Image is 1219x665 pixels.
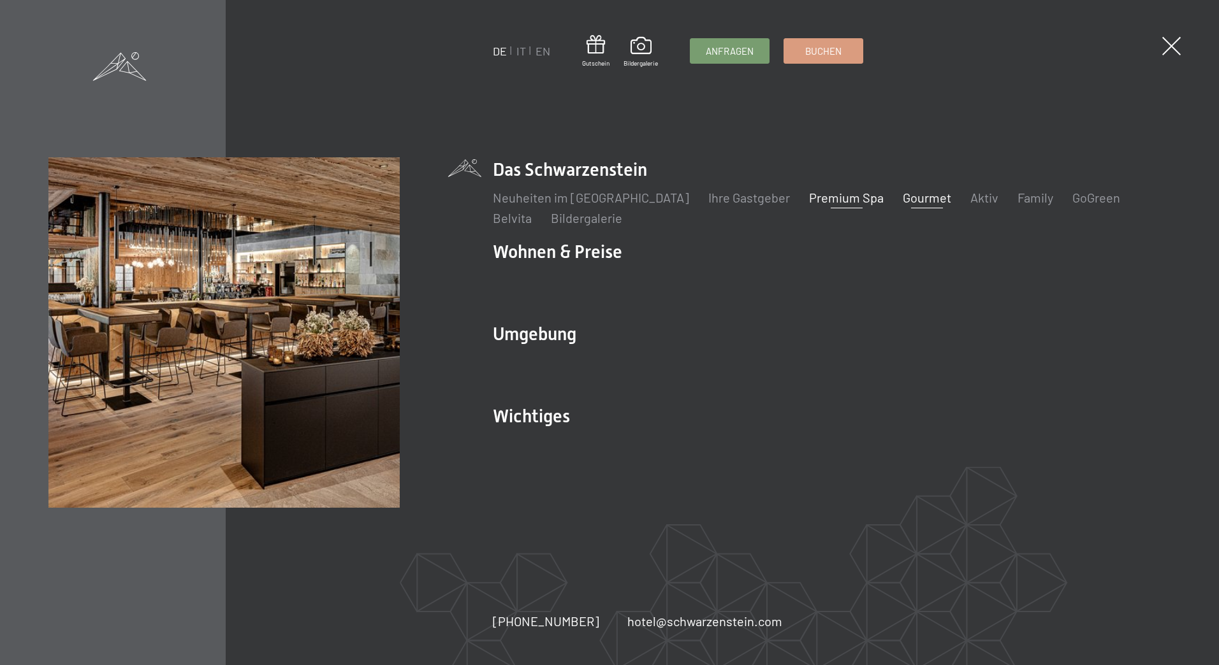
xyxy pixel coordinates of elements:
[493,190,689,205] a: Neuheiten im [GEOGRAPHIC_DATA]
[706,45,754,58] span: Anfragen
[690,39,769,63] a: Anfragen
[582,35,609,68] a: Gutschein
[784,39,863,63] a: Buchen
[48,157,400,508] img: Ein Wellness-Urlaub in Südtirol – 7.700 m² Spa, 10 Saunen
[708,190,790,205] a: Ihre Gastgeber
[903,190,951,205] a: Gourmet
[970,190,998,205] a: Aktiv
[493,44,507,58] a: DE
[582,59,609,68] span: Gutschein
[551,210,622,225] a: Bildergalerie
[1072,190,1120,205] a: GoGreen
[809,190,884,205] a: Premium Spa
[1018,190,1053,205] a: Family
[624,37,658,68] a: Bildergalerie
[493,612,599,630] a: [PHONE_NUMBER]
[624,59,658,68] span: Bildergalerie
[536,44,550,58] a: EN
[627,612,782,630] a: hotel@schwarzenstein.com
[493,210,532,225] a: Belvita
[805,45,842,58] span: Buchen
[493,613,599,629] span: [PHONE_NUMBER]
[516,44,526,58] a: IT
